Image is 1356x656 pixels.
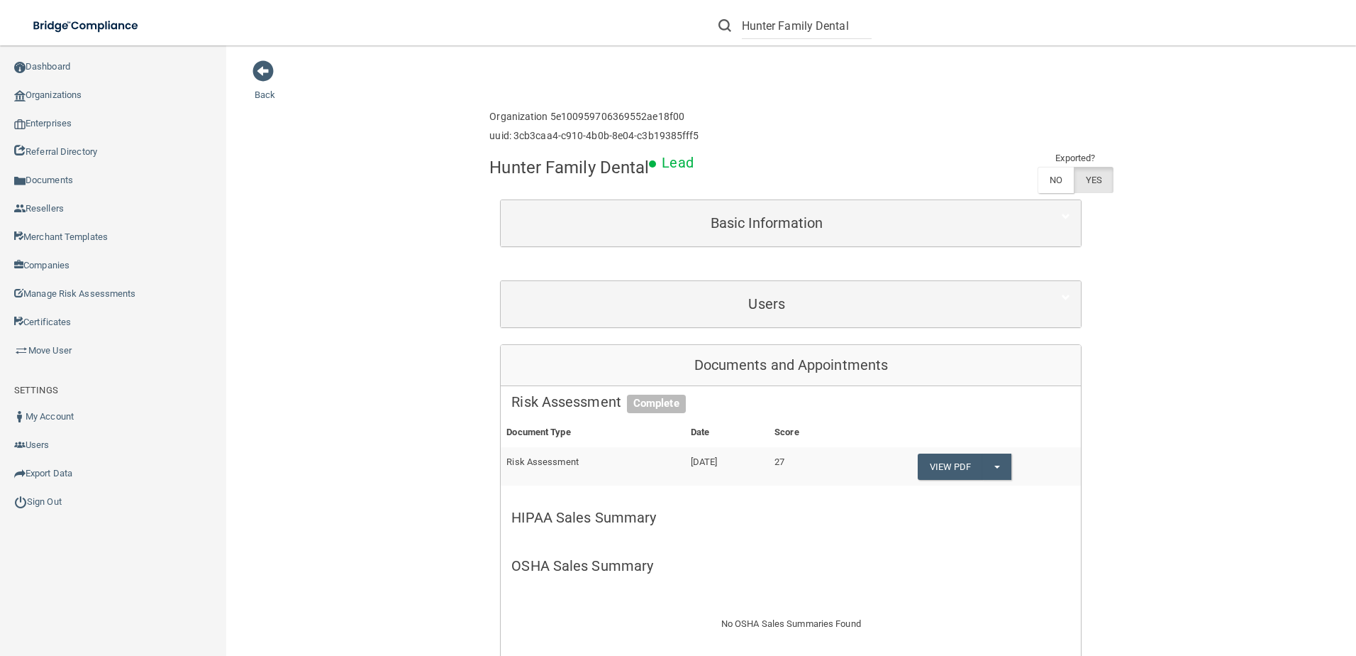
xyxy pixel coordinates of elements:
label: NO [1038,167,1074,193]
p: Lead [662,150,693,176]
h5: OSHA Sales Summary [511,558,1070,574]
img: ic_user_dark.df1a06c3.png [14,411,26,422]
td: [DATE] [685,447,769,486]
td: Exported? [1038,150,1114,167]
input: Search [742,13,872,39]
h5: HIPAA Sales Summary [511,510,1070,525]
h5: Users [511,296,1022,312]
a: View PDF [918,454,983,480]
h6: uuid: 3cb3caa4-c910-4b0b-8e04-c3b19385fff5 [489,131,699,141]
img: enterprise.0d942306.png [14,119,26,129]
img: ic_reseller.de258add.png [14,203,26,214]
img: ic_power_dark.7ecde6b1.png [14,496,27,508]
div: Documents and Appointments [501,345,1081,386]
img: icon-users.e205127d.png [14,439,26,451]
img: ic-search.3b580494.png [718,19,731,32]
label: SETTINGS [14,382,58,399]
h6: Organization 5e100959706369552ae18f00 [489,111,699,122]
img: icon-export.b9366987.png [14,468,26,479]
img: ic_dashboard_dark.d01f4a41.png [14,62,26,73]
h5: Basic Information [511,215,1022,231]
th: Date [685,418,769,447]
div: No OSHA Sales Summaries Found [501,598,1081,650]
img: briefcase.64adab9b.png [14,344,28,358]
a: Users [511,288,1070,320]
img: organization-icon.f8decf85.png [14,90,26,102]
a: Basic Information [511,207,1070,239]
th: Score [769,418,848,447]
img: bridge_compliance_login_screen.278c3ca4.svg [21,11,152,40]
label: YES [1074,167,1113,193]
span: Complete [627,395,686,413]
h4: Hunter Family Dental [489,158,649,177]
th: Document Type [501,418,684,447]
td: 27 [769,447,848,486]
a: Back [255,72,275,100]
iframe: Drift Widget Chat Controller [1111,555,1339,612]
td: Risk Assessment [501,447,684,486]
h5: Risk Assessment [511,394,1070,410]
img: icon-documents.8dae5593.png [14,175,26,187]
